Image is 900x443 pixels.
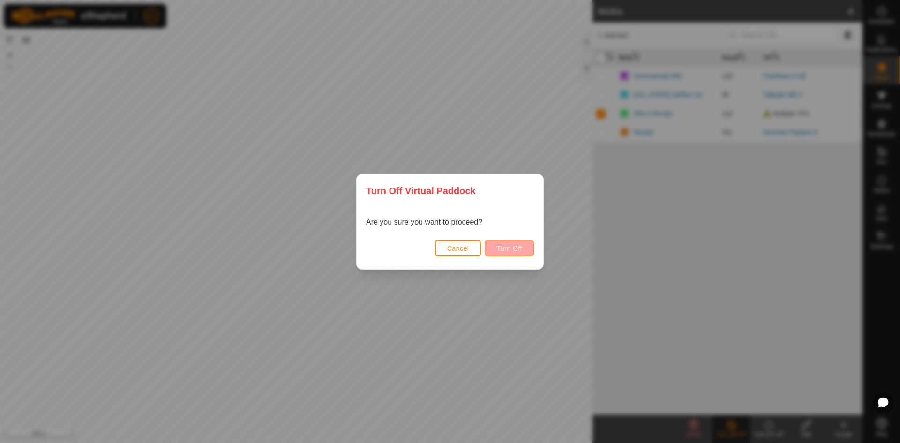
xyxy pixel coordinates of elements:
[447,245,469,252] span: Cancel
[435,240,481,256] button: Cancel
[366,184,476,198] span: Turn Off Virtual Paddock
[366,217,482,228] p: Are you sure you want to proceed?
[496,245,522,252] span: Turn Off
[485,240,534,256] button: Turn Off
